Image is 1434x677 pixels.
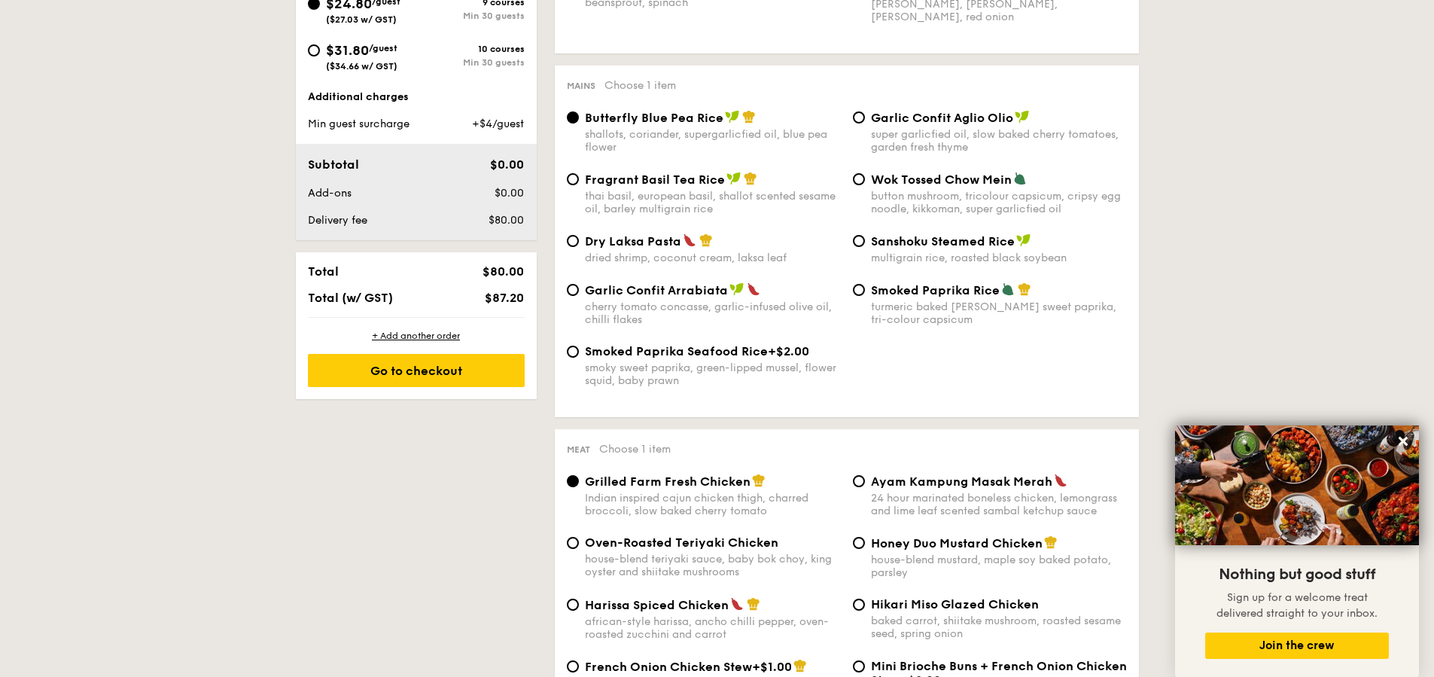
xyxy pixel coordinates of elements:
input: Grilled Farm Fresh ChickenIndian inspired cajun chicken thigh, charred broccoli, slow baked cherr... [567,475,579,487]
div: button mushroom, tricolour capsicum, cripsy egg noodle, kikkoman, super garlicfied oil [871,190,1127,215]
span: $87.20 [485,291,524,305]
span: $0.00 [495,187,524,200]
div: house-blend mustard, maple soy baked potato, parsley [871,553,1127,579]
img: icon-vegetarian.fe4039eb.svg [1013,172,1027,185]
span: Grilled Farm Fresh Chicken [585,474,750,489]
span: $80.00 [489,214,524,227]
span: Garlic Confit Aglio Olio [871,111,1013,125]
span: Add-ons [308,187,352,200]
span: Sign up for a welcome treat delivered straight to your inbox. [1216,591,1378,620]
input: Garlic Confit Aglio Oliosuper garlicfied oil, slow baked cherry tomatoes, garden fresh thyme [853,111,865,124]
input: French Onion Chicken Stew+$1.00french herbs, chicken jus, torched parmesan cheese [567,660,579,672]
span: $80.00 [483,264,524,279]
input: Sanshoku Steamed Ricemultigrain rice, roasted black soybean [853,235,865,247]
span: Butterfly Blue Pea Rice [585,111,723,125]
div: Min 30 guests [416,57,525,68]
div: Additional charges [308,90,525,105]
span: Honey Duo Mustard Chicken [871,536,1043,550]
div: smoky sweet paprika, green-lipped mussel, flower squid, baby prawn [585,361,841,387]
div: + Add another order [308,330,525,342]
span: French Onion Chicken Stew [585,660,752,674]
img: icon-vegan.f8ff3823.svg [726,172,741,185]
span: Oven-Roasted Teriyaki Chicken [585,535,778,550]
img: icon-spicy.37a8142b.svg [1054,474,1067,487]
div: dried shrimp, coconut cream, laksa leaf [585,252,841,264]
input: Fragrant Basil Tea Ricethai basil, european basil, shallot scented sesame oil, barley multigrain ... [567,173,579,185]
img: icon-vegetarian.fe4039eb.svg [1001,282,1015,296]
span: Ayam Kampung Masak Merah [871,474,1052,489]
div: 10 courses [416,44,525,54]
input: Garlic Confit Arrabiatacherry tomato concasse, garlic-infused olive oil, chilli flakes [567,284,579,296]
span: Subtotal [308,157,359,172]
span: $31.80 [326,42,369,59]
img: icon-vegan.f8ff3823.svg [1015,110,1030,124]
div: african-style harissa, ancho chilli pepper, oven-roasted zucchini and carrot [585,615,841,641]
span: ($34.66 w/ GST) [326,61,397,72]
div: Go to checkout [308,354,525,387]
div: 24 hour marinated boneless chicken, lemongrass and lime leaf scented sambal ketchup sauce [871,492,1127,517]
input: Mini Brioche Buns + French Onion Chicken Stew+$2.00french herbs, chicken jus, torched parmesan ch... [853,660,865,672]
span: Smoked Paprika Seafood Rice [585,344,768,358]
button: Join the crew [1205,633,1389,659]
span: Mains [567,81,595,91]
img: icon-chef-hat.a58ddaea.svg [699,233,713,247]
img: icon-chef-hat.a58ddaea.svg [752,474,766,487]
span: $0.00 [490,157,524,172]
span: Harissa Spiced Chicken [585,598,729,612]
img: icon-chef-hat.a58ddaea.svg [1044,535,1058,549]
img: icon-chef-hat.a58ddaea.svg [1018,282,1031,296]
img: DSC07876-Edit02-Large.jpeg [1175,425,1419,545]
input: Ayam Kampung Masak Merah24 hour marinated boneless chicken, lemongrass and lime leaf scented samb... [853,475,865,487]
input: Harissa Spiced Chickenafrican-style harissa, ancho chilli pepper, oven-roasted zucchini and carrot [567,599,579,611]
input: Smoked Paprika Riceturmeric baked [PERSON_NAME] sweet paprika, tri-colour capsicum [853,284,865,296]
span: Min guest surcharge [308,117,409,130]
span: Delivery fee [308,214,367,227]
div: cherry tomato concasse, garlic-infused olive oil, chilli flakes [585,300,841,326]
button: Close [1391,429,1415,453]
input: Dry Laksa Pastadried shrimp, coconut cream, laksa leaf [567,235,579,247]
div: Min 30 guests [416,11,525,21]
span: +$1.00 [752,660,792,674]
input: Oven-Roasted Teriyaki Chickenhouse-blend teriyaki sauce, baby bok choy, king oyster and shiitake ... [567,537,579,549]
span: Total (w/ GST) [308,291,393,305]
img: icon-chef-hat.a58ddaea.svg [747,597,760,611]
div: thai basil, european basil, shallot scented sesame oil, barley multigrain rice [585,190,841,215]
img: icon-spicy.37a8142b.svg [747,282,760,296]
span: Sanshoku Steamed Rice [871,234,1015,249]
img: icon-spicy.37a8142b.svg [730,597,744,611]
img: icon-vegan.f8ff3823.svg [729,282,744,296]
img: icon-chef-hat.a58ddaea.svg [793,659,807,672]
input: Honey Duo Mustard Chickenhouse-blend mustard, maple soy baked potato, parsley [853,537,865,549]
img: icon-vegan.f8ff3823.svg [725,110,740,124]
span: Dry Laksa Pasta [585,234,681,249]
div: turmeric baked [PERSON_NAME] sweet paprika, tri-colour capsicum [871,300,1127,326]
span: Garlic Confit Arrabiata [585,283,728,297]
div: house-blend teriyaki sauce, baby bok choy, king oyster and shiitake mushrooms [585,553,841,578]
span: Choose 1 item [604,79,676,92]
img: icon-vegan.f8ff3823.svg [1016,233,1031,247]
span: /guest [369,43,397,53]
span: Meat [567,444,590,455]
img: icon-chef-hat.a58ddaea.svg [742,110,756,124]
input: Wok Tossed Chow Meinbutton mushroom, tricolour capsicum, cripsy egg noodle, kikkoman, super garli... [853,173,865,185]
img: icon-spicy.37a8142b.svg [683,233,696,247]
input: Smoked Paprika Seafood Rice+$2.00smoky sweet paprika, green-lipped mussel, flower squid, baby prawn [567,346,579,358]
div: Indian inspired cajun chicken thigh, charred broccoli, slow baked cherry tomato [585,492,841,517]
span: +$2.00 [768,344,809,358]
img: icon-chef-hat.a58ddaea.svg [744,172,757,185]
span: Wok Tossed Chow Mein [871,172,1012,187]
div: baked carrot, shiitake mushroom, roasted sesame seed, spring onion [871,614,1127,640]
span: ($27.03 w/ GST) [326,14,397,25]
span: Hikari Miso Glazed Chicken [871,597,1039,611]
div: super garlicfied oil, slow baked cherry tomatoes, garden fresh thyme [871,128,1127,154]
span: Total [308,264,339,279]
input: Butterfly Blue Pea Riceshallots, coriander, supergarlicfied oil, blue pea flower [567,111,579,124]
span: Nothing but good stuff [1219,566,1375,584]
input: Hikari Miso Glazed Chickenbaked carrot, shiitake mushroom, roasted sesame seed, spring onion [853,599,865,611]
span: +$4/guest [472,117,524,130]
div: shallots, coriander, supergarlicfied oil, blue pea flower [585,128,841,154]
div: multigrain rice, roasted black soybean [871,252,1127,264]
span: Choose 1 item [599,443,671,456]
span: Smoked Paprika Rice [871,283,1000,297]
input: $31.80/guest($34.66 w/ GST)10 coursesMin 30 guests [308,44,320,56]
